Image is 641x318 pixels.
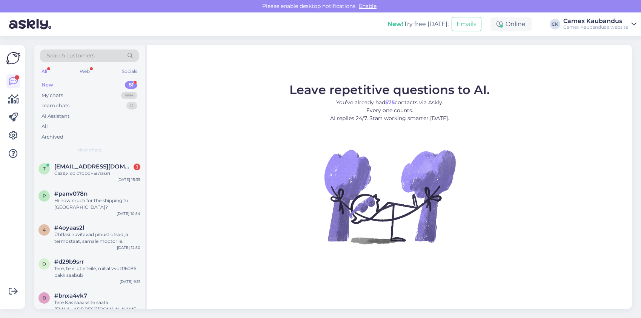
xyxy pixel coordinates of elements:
[385,99,395,106] b: 575
[126,102,137,110] div: 0
[43,166,46,171] span: t
[42,81,53,89] div: New
[6,51,20,65] img: Askly Logo
[387,20,449,29] div: Try free [DATE]:
[563,18,636,30] a: Camex KaubandusCamex Kaubandus's website
[54,299,140,313] div: Tere Kas saaaksite saata [EMAIL_ADDRESS][DOMAIN_NAME] e-[PERSON_NAME] ka minu tellimuse arve: EWF...
[125,81,137,89] div: 81
[40,66,49,76] div: All
[120,279,140,284] div: [DATE] 9:31
[289,99,490,122] p: You’ve already had contacts via Askly. Every one counts. AI replies 24/7. Start working smarter [...
[54,190,88,197] span: #panv078n
[322,128,458,264] img: No Chat active
[54,197,140,211] div: Hi how much for the shipping to [GEOGRAPHIC_DATA]?
[43,295,46,301] span: b
[43,193,46,199] span: p
[54,163,133,170] span: tetrisnorma@mail.ru
[77,147,101,153] span: New chats
[54,170,140,177] div: Сзади со стороны ламп
[134,164,140,170] div: 3
[42,261,46,267] span: d
[563,24,628,30] div: Camex Kaubandus's website
[121,92,137,99] div: 99+
[42,102,69,110] div: Team chats
[42,133,63,141] div: Archived
[42,123,48,130] div: All
[117,211,140,216] div: [DATE] 10:54
[117,177,140,182] div: [DATE] 15:35
[289,82,490,97] span: Leave repetitive questions to AI.
[54,224,84,231] span: #4oyaas2l
[54,258,84,265] span: #d29b9srr
[42,92,63,99] div: My chats
[452,17,481,31] button: Emails
[117,245,140,250] div: [DATE] 12:50
[357,3,379,9] span: Enable
[54,231,140,245] div: Ühtlasi huvitavad pihustiotsad ja termostaat, samale mootorile.
[120,66,139,76] div: Socials
[563,18,628,24] div: Camex Kaubandus
[490,17,532,31] div: Online
[550,19,560,29] div: CK
[54,265,140,279] div: Tere, te ei ütle teile, millal vvqz06086 pakk saabub
[54,292,87,299] span: #bnxa4vk7
[387,20,404,28] b: New!
[43,227,46,233] span: 4
[78,66,91,76] div: Web
[42,113,69,120] div: AI Assistant
[47,52,95,60] span: Search customers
